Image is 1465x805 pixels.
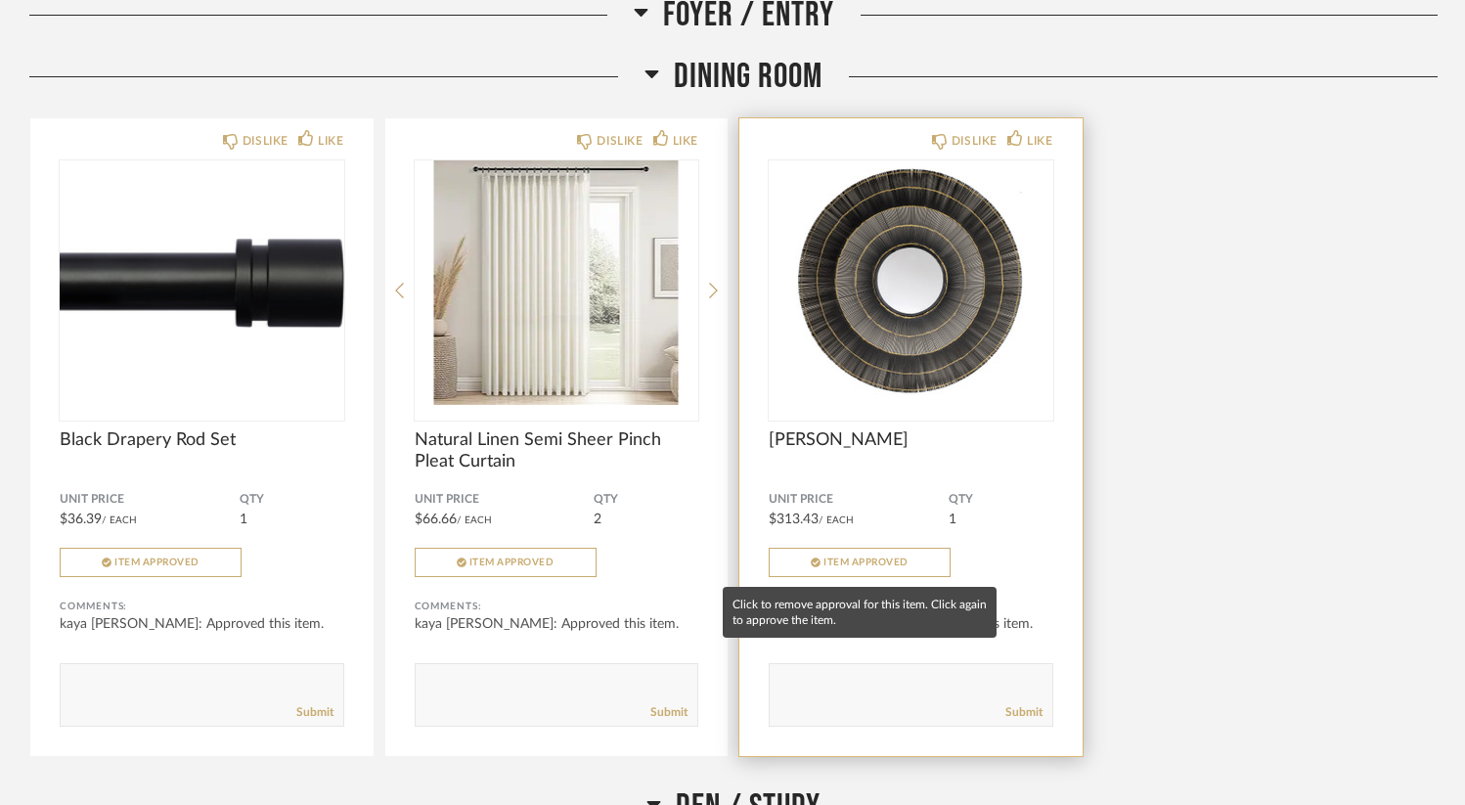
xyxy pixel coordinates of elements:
[415,160,699,405] div: 0
[769,548,951,577] button: Item Approved
[243,131,289,151] div: DISLIKE
[60,513,102,526] span: $36.39
[952,131,998,151] div: DISLIKE
[769,513,819,526] span: $313.43
[769,429,1053,451] span: [PERSON_NAME]
[650,704,688,721] a: Submit
[673,131,698,151] div: LIKE
[415,548,597,577] button: Item Approved
[114,558,200,567] span: Item Approved
[415,614,699,634] div: kaya [PERSON_NAME]: Approved this item.
[594,513,601,526] span: 2
[102,515,137,525] span: / Each
[457,515,492,525] span: / Each
[823,558,909,567] span: Item Approved
[240,492,344,508] span: QTY
[1027,131,1052,151] div: LIKE
[819,515,854,525] span: / Each
[597,131,643,151] div: DISLIKE
[240,513,247,526] span: 1
[415,597,699,616] div: Comments:
[415,160,699,405] img: undefined
[769,160,1053,405] div: 0
[594,492,698,508] span: QTY
[415,492,595,508] span: Unit Price
[60,548,242,577] button: Item Approved
[949,492,1053,508] span: QTY
[469,558,555,567] span: Item Approved
[674,56,822,98] span: Dining Room
[769,160,1053,405] img: undefined
[60,429,344,451] span: Black Drapery Rod Set
[60,160,344,405] div: 0
[318,131,343,151] div: LIKE
[415,429,699,472] span: Natural Linen Semi Sheer Pinch Pleat Curtain
[60,160,344,405] img: undefined
[60,597,344,616] div: Comments:
[1005,704,1043,721] a: Submit
[949,513,956,526] span: 1
[60,614,344,634] div: kaya [PERSON_NAME]: Approved this item.
[769,492,949,508] span: Unit Price
[296,704,333,721] a: Submit
[60,492,240,508] span: Unit Price
[415,513,457,526] span: $66.66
